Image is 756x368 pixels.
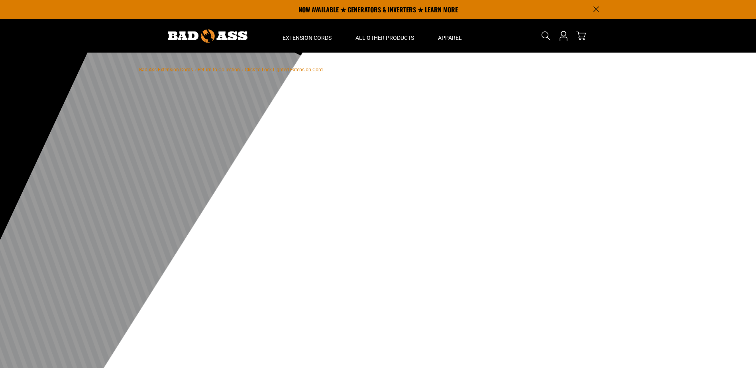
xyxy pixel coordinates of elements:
[540,29,552,42] summary: Search
[139,65,323,74] nav: breadcrumbs
[283,34,332,41] span: Extension Cords
[168,29,247,43] img: Bad Ass Extension Cords
[139,67,193,72] a: Bad Ass Extension Cords
[242,67,243,72] span: ›
[355,34,414,41] span: All Other Products
[271,19,344,53] summary: Extension Cords
[426,19,474,53] summary: Apparel
[198,67,240,72] a: Return to Collection
[194,67,196,72] span: ›
[438,34,462,41] span: Apparel
[245,67,323,72] span: Click-to-Lock Lighted Extension Cord
[344,19,426,53] summary: All Other Products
